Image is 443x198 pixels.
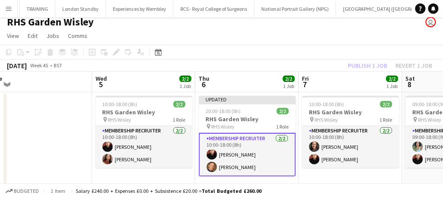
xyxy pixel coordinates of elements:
span: 1 Role [380,116,392,123]
h1: RHS Garden Wisley [7,16,94,28]
div: Updated [199,96,296,103]
h3: RHS Garden Wisley [96,108,193,116]
button: London Standby [55,0,106,17]
app-user-avatar: Claudia Lewis [426,17,436,27]
app-card-role: Membership Recruiter2/210:00-18:00 (8h)[PERSON_NAME][PERSON_NAME] [302,126,399,168]
span: Total Budgeted £260.00 [202,188,261,194]
span: RHS Wisley [315,116,338,123]
div: BST [54,62,62,69]
a: View [3,30,22,41]
span: 2/2 [180,75,192,82]
span: 2/2 [380,101,392,107]
div: [DATE] [7,61,27,70]
span: Wed [96,75,107,82]
app-card-role: Membership Recruiter2/210:00-18:00 (8h)[PERSON_NAME][PERSON_NAME] [199,133,296,176]
span: RHS Wisley [108,116,132,123]
span: 7 [301,79,309,89]
span: View [7,32,19,40]
span: 6 [198,79,210,89]
span: 8 [404,79,415,89]
span: RHS Wisley [212,123,235,130]
a: Edit [24,30,41,41]
span: 10:00-18:00 (8h) [206,108,241,114]
app-card-role: Membership Recruiter2/210:00-18:00 (8h)[PERSON_NAME][PERSON_NAME] [96,126,193,168]
span: Jobs [46,32,59,40]
button: National Portrait Gallery (NPG) [254,0,336,17]
span: 1 Role [276,123,289,130]
a: Comms [64,30,91,41]
div: 1 Job [387,83,398,89]
app-job-card: 10:00-18:00 (8h)2/2RHS Garden Wisley RHS Wisley1 RoleMembership Recruiter2/210:00-18:00 (8h)[PERS... [302,96,399,168]
span: Budgeted [14,188,39,194]
span: Sat [406,75,415,82]
span: 2/2 [277,108,289,114]
app-job-card: 10:00-18:00 (8h)2/2RHS Garden Wisley RHS Wisley1 RoleMembership Recruiter2/210:00-18:00 (8h)[PERS... [96,96,193,168]
span: 10:00-18:00 (8h) [309,101,344,107]
span: 10:00-18:00 (8h) [103,101,138,107]
div: Salary £240.00 + Expenses £0.00 + Subsistence £20.00 = [76,188,261,194]
div: 1 Job [180,83,191,89]
span: Week 45 [29,62,50,69]
span: 1 item [48,188,68,194]
button: Budgeted [4,186,40,196]
button: TRAINING [19,0,55,17]
span: 5 [94,79,107,89]
h3: RHS Garden Wisley [199,115,296,123]
a: Jobs [43,30,63,41]
span: Fri [302,75,309,82]
div: 1 Job [283,83,295,89]
app-job-card: Updated10:00-18:00 (8h)2/2RHS Garden Wisley RHS Wisley1 RoleMembership Recruiter2/210:00-18:00 (8... [199,96,296,176]
span: RHS Wisley [418,116,442,123]
span: 1 Role [173,116,186,123]
span: Thu [199,75,210,82]
button: Experiences by Wembley [106,0,173,17]
span: Comms [68,32,87,40]
span: 2/2 [386,75,398,82]
span: 2/2 [173,101,186,107]
button: RCS - Royal College of Surgeons [173,0,254,17]
span: Edit [28,32,38,40]
span: 2/2 [283,75,295,82]
h3: RHS Garden Wisley [302,108,399,116]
